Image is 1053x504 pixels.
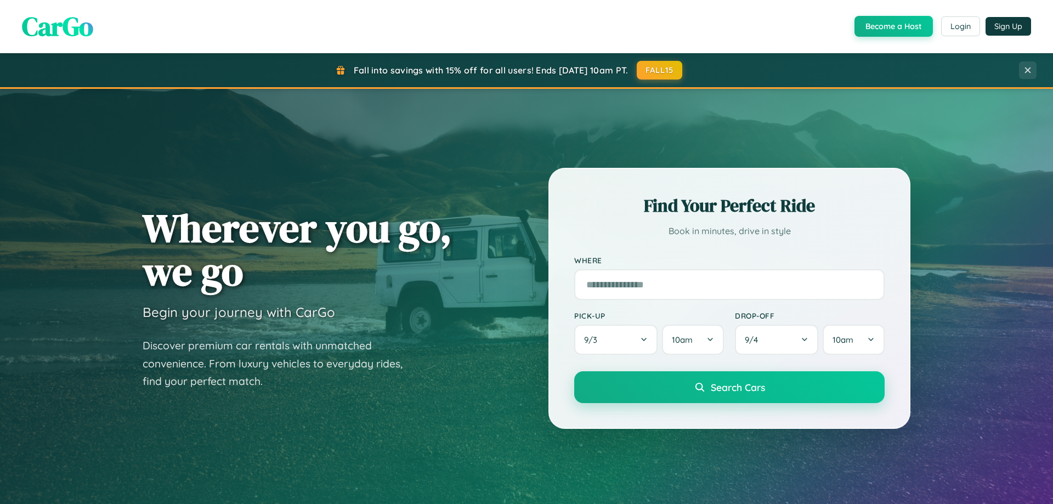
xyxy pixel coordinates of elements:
[584,335,603,345] span: 9 / 3
[354,65,629,76] span: Fall into savings with 15% off for all users! Ends [DATE] 10am PT.
[735,325,818,355] button: 9/4
[574,256,885,265] label: Where
[986,17,1031,36] button: Sign Up
[637,61,683,80] button: FALL15
[745,335,763,345] span: 9 / 4
[574,371,885,403] button: Search Cars
[823,325,885,355] button: 10am
[672,335,693,345] span: 10am
[574,223,885,239] p: Book in minutes, drive in style
[735,311,885,320] label: Drop-off
[941,16,980,36] button: Login
[143,206,452,293] h1: Wherever you go, we go
[711,381,765,393] span: Search Cars
[833,335,853,345] span: 10am
[574,194,885,218] h2: Find Your Perfect Ride
[662,325,724,355] button: 10am
[574,311,724,320] label: Pick-up
[22,8,93,44] span: CarGo
[574,325,658,355] button: 9/3
[854,16,933,37] button: Become a Host
[143,304,335,320] h3: Begin your journey with CarGo
[143,337,417,390] p: Discover premium car rentals with unmatched convenience. From luxury vehicles to everyday rides, ...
